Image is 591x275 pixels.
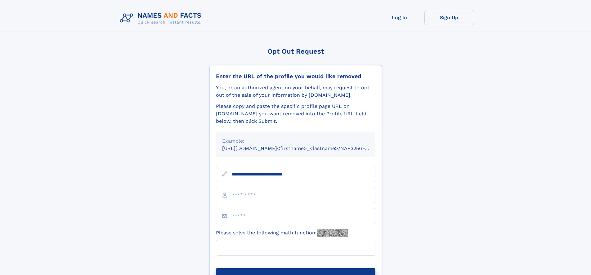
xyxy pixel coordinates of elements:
div: Enter the URL of the profile you would like removed [216,73,375,80]
div: You, or an authorized agent on your behalf, may request to opt-out of the sale of your informatio... [216,84,375,99]
div: Opt Out Request [209,47,382,55]
img: Logo Names and Facts [117,10,207,27]
a: Sign Up [424,10,474,25]
div: Example: [222,137,369,145]
small: [URL][DOMAIN_NAME]<firstname>_<lastname>/NAF325G-xxxxxxxx [222,145,387,151]
div: Please copy and paste the specific profile page URL on [DOMAIN_NAME] you want removed into the Pr... [216,103,375,125]
a: Log In [375,10,424,25]
label: Please solve the following math function: [216,229,348,237]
